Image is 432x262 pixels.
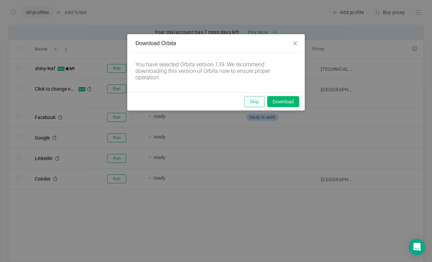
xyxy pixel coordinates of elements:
button: Skip [244,96,264,107]
div: Download Orbita [135,40,297,47]
div: Open Intercom Messenger [409,239,425,255]
div: You have selected Orbita version 139. We recommend downloading this version of Orbita now to ensu... [135,61,286,81]
button: Close [286,34,305,53]
button: Download [267,96,299,107]
i: icon: close [292,41,298,46]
